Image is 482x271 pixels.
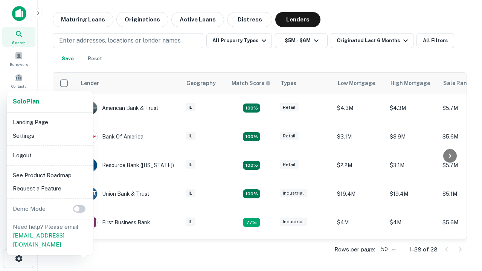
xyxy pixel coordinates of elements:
li: Request a Feature [10,182,90,195]
p: Need help? Please email [13,222,87,249]
li: Logout [10,149,90,162]
strong: Solo Plan [13,98,39,105]
li: See Product Roadmap [10,169,90,182]
p: Demo Mode [10,204,49,213]
a: [EMAIL_ADDRESS][DOMAIN_NAME] [13,232,64,248]
li: Landing Page [10,116,90,129]
a: SoloPlan [13,97,39,106]
li: Settings [10,129,90,143]
iframe: Chat Widget [444,211,482,247]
